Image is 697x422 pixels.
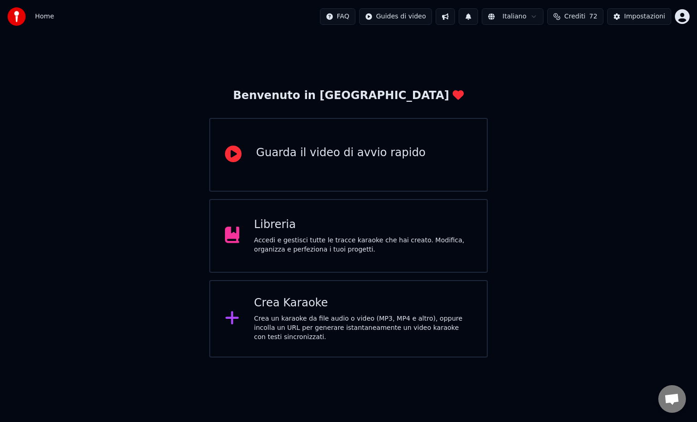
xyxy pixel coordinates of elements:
[254,236,472,254] div: Accedi e gestisci tutte le tracce karaoke che hai creato. Modifica, organizza e perfeziona i tuoi...
[254,217,472,232] div: Libreria
[320,8,355,25] button: FAQ
[658,385,686,413] a: Aprire la chat
[256,146,426,160] div: Guarda il video di avvio rapido
[359,8,432,25] button: Guides di video
[254,314,472,342] div: Crea un karaoke da file audio o video (MP3, MP4 e altro), oppure incolla un URL per generare ista...
[7,7,26,26] img: youka
[35,12,54,21] nav: breadcrumb
[547,8,603,25] button: Crediti72
[233,88,464,103] div: Benvenuto in [GEOGRAPHIC_DATA]
[254,296,472,311] div: Crea Karaoke
[607,8,671,25] button: Impostazioni
[589,12,597,21] span: 72
[35,12,54,21] span: Home
[624,12,665,21] div: Impostazioni
[564,12,585,21] span: Crediti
